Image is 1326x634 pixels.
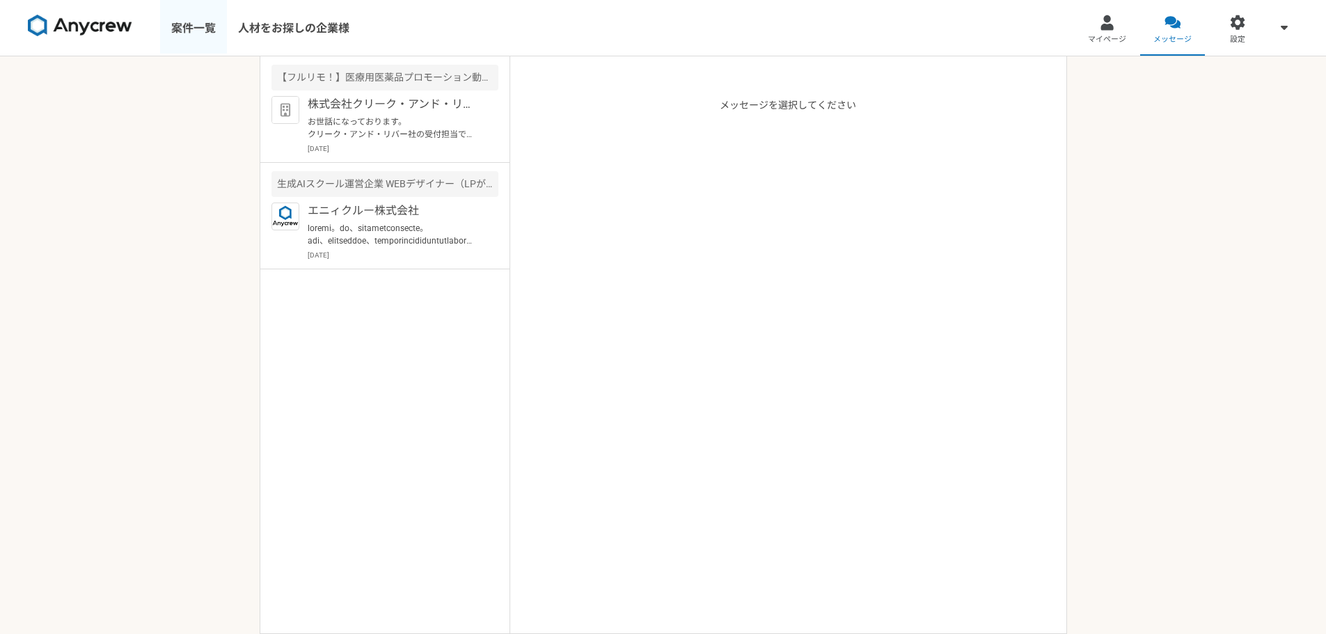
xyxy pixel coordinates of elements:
[308,143,498,154] p: [DATE]
[1230,34,1245,45] span: 設定
[28,15,132,37] img: 8DqYSo04kwAAAAASUVORK5CYII=
[308,250,498,260] p: [DATE]
[271,203,299,230] img: logo_text_blue_01.png
[271,171,498,197] div: 生成AIスクール運営企業 WEBデザイナー（LPがメイン）
[308,222,480,247] p: loremi。do、sitametconsecte。 adi、elitseddoe、temporincididuntutlabor。 etdolorema、al、enimadminimven。 ...
[308,203,480,219] p: エニィクルー株式会社
[271,65,498,90] div: 【フルリモ！】医療用医薬品プロモーション動画制作デザイナー！
[1088,34,1126,45] span: マイページ
[1153,34,1192,45] span: メッセージ
[308,96,480,113] p: 株式会社クリーク・アンド・リバー社
[720,98,856,633] p: メッセージを選択してください
[271,96,299,124] img: default_org_logo-42cde973f59100197ec2c8e796e4974ac8490bb5b08a0eb061ff975e4574aa76.png
[308,116,480,141] p: お世話になっております。 クリーク・アンド・リバー社の受付担当です。 この度は弊社案件にご応募頂き誠にありがとうございます。 ご応募内容をもとに検討をさせて頂きましたが、 誠に残念ではございます...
